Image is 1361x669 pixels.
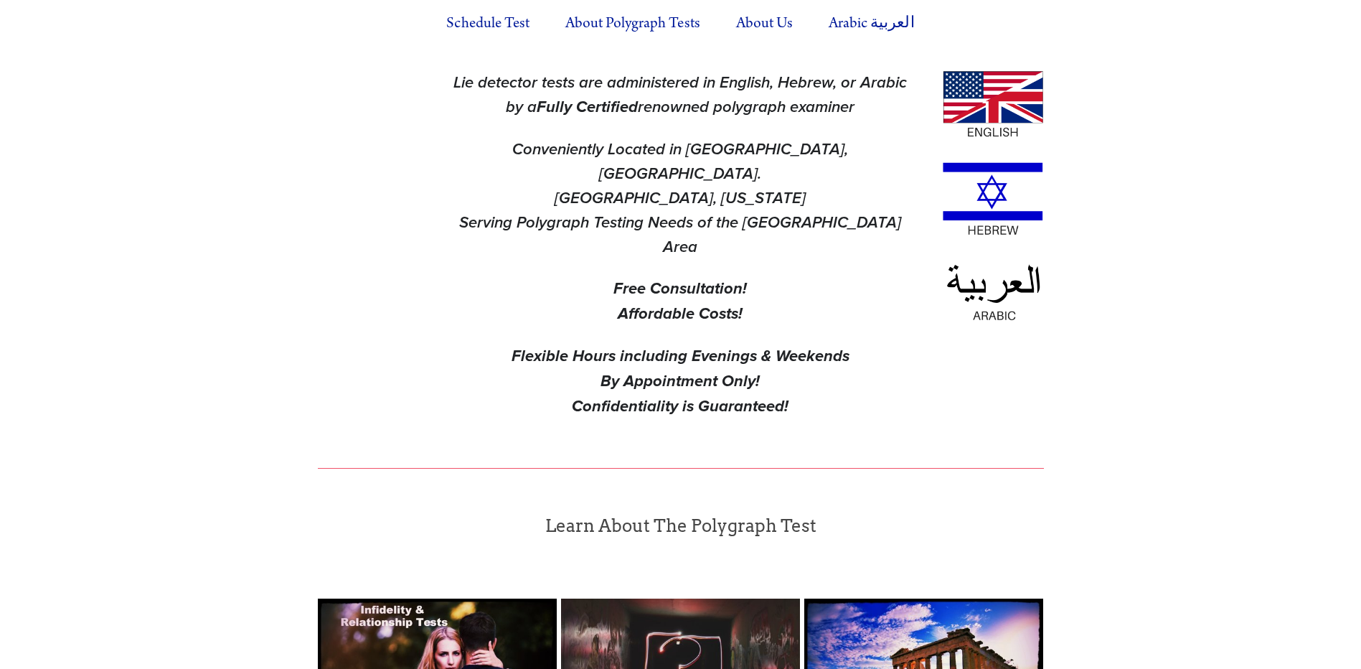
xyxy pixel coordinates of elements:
[943,162,1043,236] img: Screen Shot 2017-09-15 at 9.48.34 PM.png
[550,4,716,43] label: About Polygraph Tests
[318,518,1044,535] h1: Learn About The Polygraph Test
[943,261,1043,324] img: Screen Shot 2017-09-15 at 9.48.43 PM.png
[618,304,743,324] em: Affordable Costs!
[720,4,809,43] label: About Us
[813,4,930,43] label: Arabic العربية
[459,140,905,257] em: Conveniently Located in [GEOGRAPHIC_DATA], [GEOGRAPHIC_DATA]. [GEOGRAPHIC_DATA], [US_STATE] Servi...
[613,279,747,299] em: Free Consultation!
[638,98,854,117] em: renowned polygraph examiner
[453,73,907,117] em: Lie detector tests are administered in English, Hebrew, or Arabic by a
[537,98,638,118] em: Fully Certified
[430,4,545,43] a: Schedule Test
[512,347,849,417] em: Flexible Hours including Evenings & Weekends By Appointment Only! Confidentiality is Guaranteed!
